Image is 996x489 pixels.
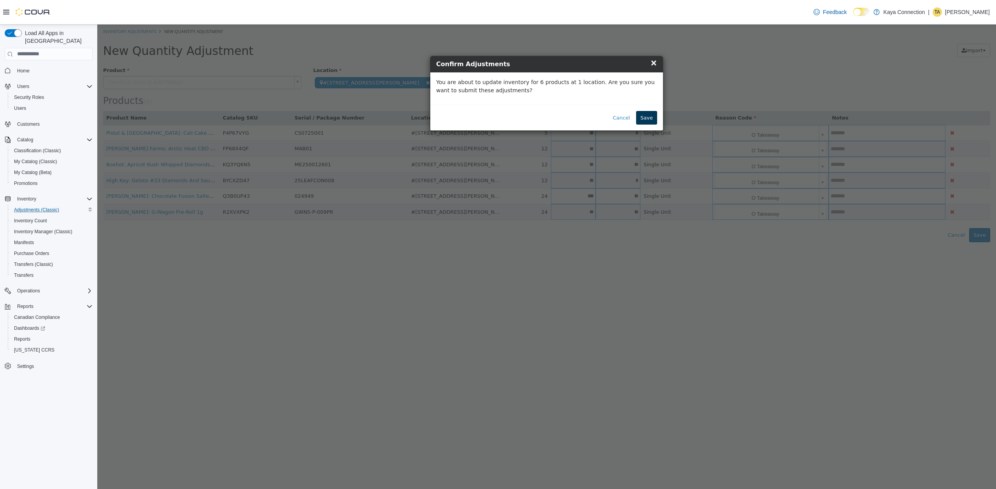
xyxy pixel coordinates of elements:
a: Reports [11,334,33,344]
span: Classification (Classic) [14,148,61,154]
p: You are about to update inventory for 6 products at 1 location. Are you sure you want to submit t... [339,54,560,70]
span: TA [935,7,940,17]
a: Feedback [810,4,850,20]
span: Dashboards [11,324,93,333]
span: My Catalog (Beta) [11,168,93,177]
span: Transfers (Classic) [14,261,53,267]
a: Dashboards [8,323,96,334]
button: Operations [14,286,43,296]
button: Catalog [14,135,36,144]
a: Transfers [11,271,37,280]
span: Settings [17,363,34,369]
span: Settings [14,361,93,371]
span: Reports [14,302,93,311]
div: Tim A [933,7,942,17]
a: Settings [14,362,37,371]
button: Transfers (Classic) [8,259,96,270]
span: Reports [11,334,93,344]
button: Save [539,86,560,100]
a: [US_STATE] CCRS [11,345,58,355]
span: Catalog [17,137,33,143]
button: Users [8,103,96,114]
h4: Confirm Adjustments [339,35,560,44]
button: Canadian Compliance [8,312,96,323]
span: Feedback [823,8,847,16]
span: Inventory Manager (Classic) [11,227,93,236]
a: My Catalog (Beta) [11,168,55,177]
span: My Catalog (Classic) [11,157,93,166]
a: Users [11,104,29,113]
a: Purchase Orders [11,249,53,258]
span: Home [17,68,30,74]
span: Adjustments (Classic) [14,207,59,213]
button: Home [2,65,96,76]
span: Operations [14,286,93,296]
button: Users [14,82,32,91]
span: Promotions [14,180,38,186]
button: Catalog [2,134,96,145]
a: Transfers (Classic) [11,260,56,269]
a: Home [14,66,33,76]
a: Promotions [11,179,41,188]
p: | [928,7,929,17]
input: Dark Mode [853,8,870,16]
button: Classification (Classic) [8,145,96,156]
span: Users [11,104,93,113]
span: Security Roles [14,94,44,100]
a: Security Roles [11,93,47,102]
button: Security Roles [8,92,96,103]
span: My Catalog (Classic) [14,158,57,165]
button: Inventory Count [8,215,96,226]
span: Inventory Count [11,216,93,225]
button: Inventory [14,194,39,204]
span: Security Roles [11,93,93,102]
span: Users [14,82,93,91]
button: Manifests [8,237,96,248]
button: Reports [14,302,37,311]
span: Users [14,105,26,111]
span: Inventory [17,196,36,202]
span: Inventory Count [14,218,47,224]
span: Transfers [14,272,33,278]
a: My Catalog (Classic) [11,157,60,166]
span: Inventory Manager (Classic) [14,229,72,235]
span: [US_STATE] CCRS [14,347,54,353]
a: Dashboards [11,324,48,333]
span: Adjustments (Classic) [11,205,93,215]
button: My Catalog (Classic) [8,156,96,167]
a: Canadian Compliance [11,313,63,322]
span: Load All Apps in [GEOGRAPHIC_DATA] [22,29,93,45]
span: Purchase Orders [14,250,49,257]
span: Canadian Compliance [11,313,93,322]
a: Inventory Manager (Classic) [11,227,75,236]
span: My Catalog (Beta) [14,169,52,176]
a: Adjustments (Classic) [11,205,62,215]
button: Inventory Manager (Classic) [8,226,96,237]
button: Reports [2,301,96,312]
button: Settings [2,360,96,371]
span: Operations [17,288,40,294]
a: Inventory Count [11,216,50,225]
button: Cancel [511,86,537,100]
p: Kaya Connection [884,7,925,17]
span: Reports [17,303,33,310]
button: Transfers [8,270,96,281]
span: Manifests [11,238,93,247]
span: Canadian Compliance [14,314,60,320]
span: Classification (Classic) [11,146,93,155]
span: Customers [17,121,40,127]
span: × [553,33,560,43]
button: My Catalog (Beta) [8,167,96,178]
span: Reports [14,336,30,342]
span: Promotions [11,179,93,188]
button: Customers [2,118,96,130]
nav: Complex example [5,62,93,392]
p: [PERSON_NAME] [945,7,990,17]
span: Purchase Orders [11,249,93,258]
button: Users [2,81,96,92]
span: Transfers (Classic) [11,260,93,269]
span: Users [17,83,29,90]
button: Promotions [8,178,96,189]
button: Purchase Orders [8,248,96,259]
